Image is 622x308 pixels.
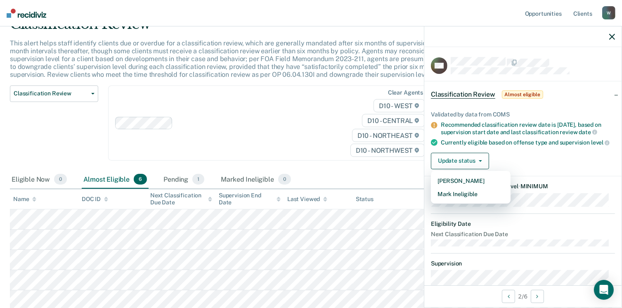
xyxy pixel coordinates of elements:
dt: Next Classification Due Date [431,231,615,238]
span: D10 - NORTHEAST [352,129,425,142]
span: 0 [278,174,291,185]
div: Almost Eligible [82,171,149,189]
div: W [602,6,615,19]
div: Open Intercom Messenger [594,280,614,300]
div: Currently eligible based on offense type and supervision [441,139,615,146]
span: 1 [192,174,204,185]
p: This alert helps staff identify clients due or overdue for a classification review, which are gen... [10,39,471,79]
span: • [518,183,520,190]
button: [PERSON_NAME] [431,174,511,187]
dt: Recommended Supervision Level MINIMUM [431,183,615,190]
div: Classification Review [10,16,476,39]
div: Marked Ineligible [219,171,293,189]
div: Validated by data from COMS [431,111,615,118]
span: Classification Review [14,90,88,97]
dt: Supervision [431,260,615,267]
span: D10 - NORTHWEST [350,144,425,157]
span: Classification Review [431,90,495,99]
span: 0 [54,174,67,185]
div: Name [13,196,36,203]
span: level [591,139,610,146]
button: Mark Ineligible [431,187,511,201]
span: 6 [134,174,147,185]
span: Almost eligible [502,90,543,99]
img: Recidiviz [7,9,46,18]
div: DOC ID [82,196,108,203]
button: Update status [431,153,489,169]
div: Supervision End Date [219,192,281,206]
div: Last Viewed [287,196,327,203]
div: Status [356,196,374,203]
dt: Eligibility Date [431,220,615,227]
div: Eligible Now [10,171,69,189]
button: Previous Opportunity [502,290,515,303]
span: D10 - CENTRAL [362,114,425,127]
span: D10 - WEST [374,99,425,112]
div: Pending [162,171,206,189]
div: Classification ReviewAlmost eligible [424,81,622,108]
div: Recommended classification review date is [DATE], based on supervision start date and last classi... [441,121,615,135]
div: Next Classification Due Date [150,192,212,206]
button: Next Opportunity [531,290,544,303]
div: Clear agents [388,89,423,96]
div: 2 / 6 [424,285,622,307]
